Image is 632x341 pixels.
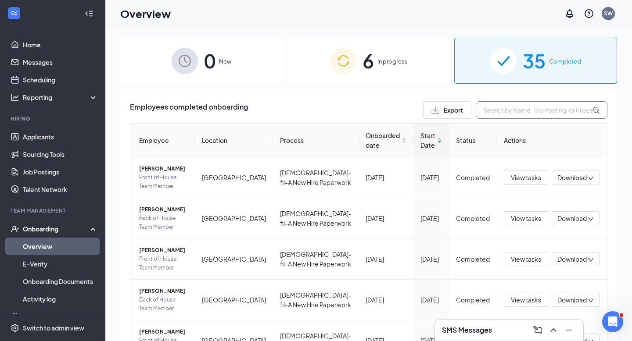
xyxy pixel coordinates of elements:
button: View tasks [504,170,548,185]
th: Actions [497,124,607,157]
button: Export [423,101,471,119]
th: Process [273,124,359,157]
span: Export [444,107,463,113]
svg: QuestionInfo [584,8,594,19]
span: View tasks [511,295,541,305]
button: Minimize [562,323,576,337]
a: Team [23,308,98,325]
svg: ComposeMessage [532,325,543,335]
div: Hiring [11,115,96,122]
iframe: Intercom live chat [602,311,623,332]
div: [DATE] [366,213,406,223]
span: Front of House Team Member [139,173,188,191]
div: Completed [456,254,490,264]
svg: Collapse [85,9,93,18]
th: Employee [130,124,195,157]
a: Activity log [23,290,98,308]
span: down [588,175,594,181]
div: [DATE] [420,254,442,264]
div: [DATE] [366,254,406,264]
span: 6 [363,46,374,76]
span: 35 [523,46,546,76]
span: [PERSON_NAME] [139,287,188,295]
button: View tasks [504,211,548,225]
div: Switch to admin view [23,323,84,332]
td: [GEOGRAPHIC_DATA] [195,280,273,320]
span: [PERSON_NAME] [139,327,188,336]
td: [GEOGRAPHIC_DATA] [195,239,273,280]
span: Back of House Team Member [139,214,188,231]
td: [DEMOGRAPHIC_DATA]-fil-A New Hire Paperwork [273,280,359,320]
a: Applicants [23,128,98,146]
span: Employees completed onboarding [130,101,248,119]
span: Start Date [420,131,435,150]
th: Onboarded date [359,124,413,157]
svg: Notifications [564,8,575,19]
span: New [219,57,231,66]
div: Onboarding [23,224,90,233]
a: Onboarding Documents [23,273,98,290]
span: Download [557,255,587,264]
h3: SMS Messages [442,325,492,335]
span: View tasks [511,173,541,182]
td: [DEMOGRAPHIC_DATA]-fil-A New Hire Paperwork [273,157,359,198]
span: [PERSON_NAME] [139,164,188,173]
button: View tasks [504,293,548,307]
span: Completed [549,57,581,66]
div: Completed [456,173,490,182]
td: [DEMOGRAPHIC_DATA]-fil-A New Hire Paperwork [273,239,359,280]
span: View tasks [511,254,541,264]
svg: Settings [11,323,19,332]
a: E-Verify [23,255,98,273]
a: Sourcing Tools [23,146,98,163]
a: Scheduling [23,71,98,89]
div: [DATE] [366,295,406,305]
div: [DATE] [366,173,406,182]
div: SW [604,10,613,17]
span: Front of House Team Member [139,255,188,272]
span: Back of House Team Member [139,295,188,313]
svg: ChevronUp [548,325,559,335]
a: Home [23,36,98,53]
input: Search by Name, Job Posting, or Process [476,101,607,119]
button: ComposeMessage [531,323,545,337]
div: [DATE] [420,295,442,305]
a: Talent Network [23,181,98,198]
span: down [588,257,594,263]
div: [DATE] [420,213,442,223]
svg: UserCheck [11,224,19,233]
span: Download [557,295,587,305]
span: Download [557,214,587,223]
span: Download [557,173,587,182]
th: Location [195,124,273,157]
td: [DEMOGRAPHIC_DATA]-fil-A New Hire Paperwork [273,198,359,239]
div: Completed [456,213,490,223]
a: Messages [23,53,98,71]
span: In progress [377,57,408,66]
svg: Minimize [564,325,575,335]
a: Job Postings [23,163,98,181]
span: [PERSON_NAME] [139,246,188,255]
div: [DATE] [420,173,442,182]
button: View tasks [504,252,548,266]
button: ChevronUp [546,323,560,337]
svg: Analysis [11,93,19,102]
span: View tasks [511,213,541,223]
span: down [588,216,594,222]
td: [GEOGRAPHIC_DATA] [195,198,273,239]
span: Onboarded date [366,131,400,150]
div: Team Management [11,207,96,214]
svg: WorkstreamLogo [10,9,18,18]
td: [GEOGRAPHIC_DATA] [195,157,273,198]
th: Status [449,124,497,157]
h1: Overview [120,6,171,21]
div: Completed [456,295,490,305]
span: down [588,298,594,304]
div: Reporting [23,93,98,102]
a: Overview [23,238,98,255]
span: [PERSON_NAME] [139,205,188,214]
span: 0 [204,46,215,76]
